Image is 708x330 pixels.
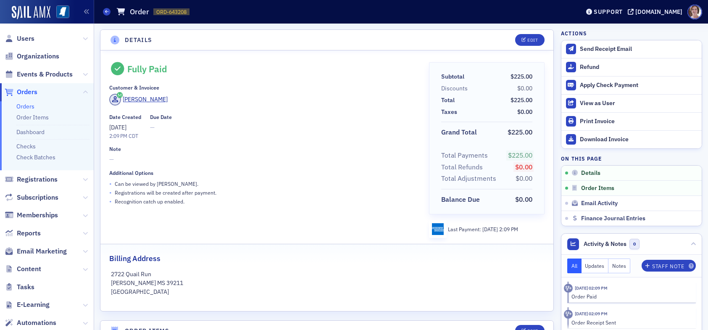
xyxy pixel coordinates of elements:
[17,34,34,43] span: Users
[642,260,696,272] button: Staff Note
[441,72,464,81] div: Subtotal
[561,130,702,148] a: Download Invoice
[441,150,491,161] span: Total Payments
[109,124,126,131] span: [DATE]
[109,170,153,176] div: Additional Options
[109,132,127,139] time: 2:09 PM
[517,84,532,92] span: $0.00
[687,5,702,19] span: Profile
[629,239,640,249] span: 0
[16,128,45,136] a: Dashboard
[17,52,59,61] span: Organizations
[527,38,538,42] div: Edit
[5,52,59,61] a: Organizations
[608,259,630,273] button: Notes
[561,29,587,37] h4: Actions
[580,63,697,71] div: Refund
[109,180,112,188] span: •
[17,87,37,97] span: Orders
[581,215,645,222] span: Finance Journal Entries
[109,155,417,164] span: —
[584,240,626,248] span: Activity & Notes
[127,63,167,74] div: Fully Paid
[561,40,702,58] button: Send Receipt Email
[5,264,41,274] a: Content
[580,45,697,53] div: Send Receipt Email
[130,7,149,17] h1: Order
[441,162,486,172] span: Total Refunds
[561,155,702,162] h4: On this page
[581,169,600,177] span: Details
[580,136,697,143] div: Download Invoice
[580,118,697,125] div: Print Invoice
[511,73,532,80] span: $225.00
[441,108,460,116] span: Taxes
[432,223,444,235] img: amex
[16,103,34,110] a: Orders
[5,87,37,97] a: Orders
[109,94,168,106] a: [PERSON_NAME]
[109,84,159,91] div: Customer & Invoicee
[508,151,532,159] span: $225.00
[511,96,532,104] span: $225.00
[5,70,73,79] a: Events & Products
[571,319,690,326] div: Order Receipt Sent
[441,195,483,205] span: Balance Due
[441,84,471,93] span: Discounts
[5,211,58,220] a: Memberships
[109,114,141,120] div: Date Created
[517,108,532,116] span: $0.00
[575,311,608,317] time: 5/28/2025 02:09 PM
[56,5,69,18] img: SailAMX
[441,195,480,205] div: Balance Due
[441,174,496,184] div: Total Adjustments
[17,282,34,292] span: Tasks
[441,96,455,105] div: Total
[127,132,138,139] span: CDT
[441,162,483,172] div: Total Refunds
[580,100,697,107] div: View as User
[441,174,499,184] span: Total Adjustments
[515,163,532,171] span: $0.00
[5,247,67,256] a: Email Marketing
[17,247,67,256] span: Email Marketing
[515,34,544,46] button: Edit
[482,226,499,232] span: [DATE]
[580,82,697,89] div: Apply Check Payment
[5,229,41,238] a: Reports
[12,6,50,19] img: SailAMX
[109,253,161,264] h2: Billing Address
[5,193,58,202] a: Subscriptions
[499,226,518,232] span: 2:09 PM
[448,225,518,233] div: Last Payment:
[16,153,55,161] a: Check Batches
[16,114,49,121] a: Order Items
[17,70,73,79] span: Events & Products
[515,195,532,203] span: $0.00
[571,293,690,300] div: Order Paid
[5,175,58,184] a: Registrations
[16,143,36,150] a: Checks
[123,95,168,104] div: [PERSON_NAME]
[111,270,543,279] p: 2722 Quail Run
[17,300,50,309] span: E-Learning
[441,108,457,116] div: Taxes
[441,127,480,137] span: Grand Total
[109,146,121,152] div: Note
[109,197,112,206] span: •
[441,96,458,105] span: Total
[111,288,543,296] p: [GEOGRAPHIC_DATA]
[561,94,702,112] button: View as User
[111,279,543,288] p: [PERSON_NAME] MS 39211
[115,198,184,205] p: Recognition catch up enabled.
[441,72,467,81] span: Subtotal
[50,5,69,20] a: View Homepage
[150,114,172,120] div: Due Date
[441,127,477,137] div: Grand Total
[516,174,532,182] span: $0.00
[5,282,34,292] a: Tasks
[582,259,609,273] button: Updates
[635,8,682,16] div: [DOMAIN_NAME]
[508,128,532,136] span: $225.00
